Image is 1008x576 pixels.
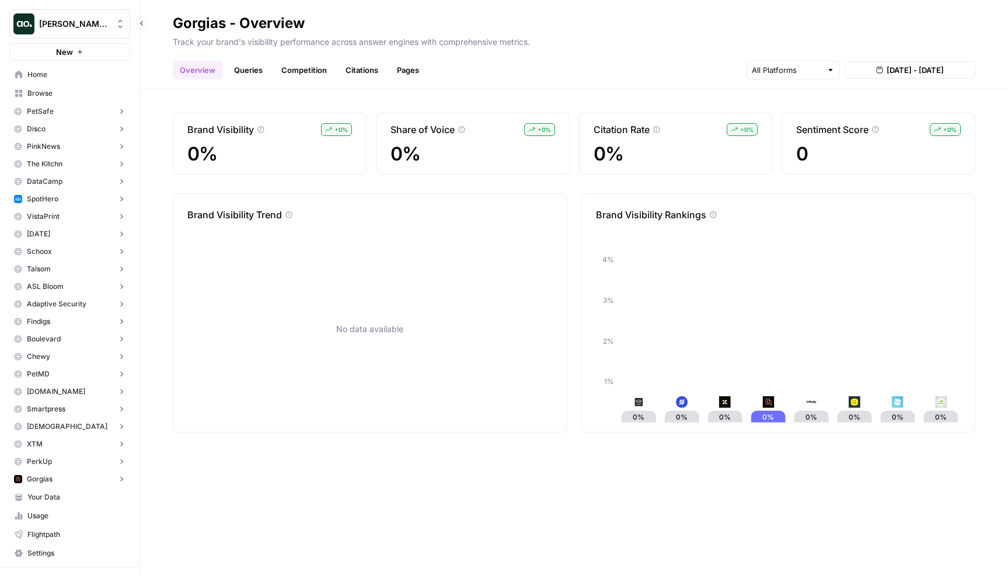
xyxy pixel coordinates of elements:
p: Sentiment Score [796,123,869,137]
span: 0 [796,144,961,165]
a: Competition [274,61,334,79]
text: 0% [935,413,947,421]
a: Your Data [9,488,130,507]
button: Adaptive Security [9,295,130,313]
span: [DOMAIN_NAME] [27,386,85,397]
p: No data available [336,323,403,335]
span: Smartpress [27,404,65,414]
span: PetMD [27,369,50,379]
p: Share of Voice [390,123,455,137]
span: Disco [27,124,46,134]
p: Track your brand's visibility performance across answer engines with comprehensive metrics. [173,33,975,48]
button: [DATE] - [DATE] [845,61,975,79]
span: Chewy [27,351,50,362]
img: a3dpw43elaxzrvw23siemf1bj9ym [14,475,22,483]
span: Talsom [27,264,51,274]
span: Home [27,69,125,80]
button: [DEMOGRAPHIC_DATA] [9,418,130,435]
text: 0% [892,413,904,421]
span: Usage [27,511,125,521]
a: Home [9,65,130,84]
button: Boulevard [9,330,130,348]
span: PerkUp [27,456,52,467]
span: PetSafe [27,106,54,117]
text: 0% [805,413,817,421]
img: a3dpw43elaxzrvw23siemf1bj9ym [762,396,774,408]
img: Nick's Workspace Logo [13,13,34,34]
span: Schoox [27,246,52,257]
button: [DATE] [9,225,130,243]
span: + 0 % [740,125,754,134]
button: PetMD [9,365,130,383]
text: 0% [719,413,731,421]
button: Talsom [9,260,130,278]
span: + 0 % [334,125,348,134]
p: Brand Visibility [187,123,254,137]
a: Queries [227,61,270,79]
img: b0ydu5ut7bcb60z4n0xcwnbst9ko [935,396,947,408]
img: eh7wgny49dcfyskh1w65vncawo4x [892,396,904,408]
span: [DATE] [27,229,50,239]
span: XTM [27,439,43,449]
tspan: 2% [602,337,613,345]
div: Gorgias - Overview [173,14,305,33]
span: [DEMOGRAPHIC_DATA] [27,421,107,432]
tspan: 1% [604,377,613,386]
a: Citations [339,61,385,79]
text: 0% [849,413,860,421]
span: New [56,46,73,58]
p: Brand Visibility Rankings [596,208,706,222]
text: 0% [676,413,688,421]
a: Settings [9,544,130,563]
button: New [9,43,130,61]
span: + 0 % [538,125,551,134]
button: PerkUp [9,453,130,470]
a: Pages [390,61,426,79]
span: + 0 % [943,125,957,134]
button: Disco [9,120,130,138]
text: 0% [762,413,774,421]
img: 3v63ml8e9yl9t3trju1lxlq4f8d0 [719,396,731,408]
span: 0% [390,144,555,165]
span: SpotHero [27,194,58,204]
button: VistaPrint [9,208,130,225]
span: Browse [27,88,125,99]
img: o2ridxwk6nn77f0mtr593r0stkgz [849,396,860,408]
span: [PERSON_NAME]'s Workspace [39,18,110,30]
span: Your Data [27,492,125,502]
img: u20wvflawzkod5jeh0x6rufk0gvl [14,195,22,203]
tspan: 3% [602,296,613,305]
p: Brand Visibility Trend [187,208,282,222]
img: wsq048bg1fm5ajjnyiippmfbl6y6 [676,396,688,408]
span: PinkNews [27,141,60,152]
span: Findigs [27,316,50,327]
span: Adaptive Security [27,299,86,309]
img: clsdiv3loubnja2bcnyta2vc2n65 [633,396,644,408]
span: The Kitchn [27,159,62,169]
a: Usage [9,507,130,525]
button: The Kitchn [9,155,130,173]
p: Citation Rate [594,123,650,137]
a: Overview [173,61,222,79]
span: 0% [187,144,352,165]
span: Boulevard [27,334,61,344]
span: VistaPrint [27,211,60,222]
input: All Platforms [752,64,822,76]
button: PinkNews [9,138,130,155]
tspan: 4% [602,255,613,264]
button: [DOMAIN_NAME] [9,383,130,400]
span: [DATE] - [DATE] [887,64,944,76]
text: 0% [633,413,644,421]
a: Flightpath [9,525,130,544]
span: ASL Bloom [27,281,64,292]
a: Browse [9,84,130,103]
button: SpotHero [9,190,130,208]
button: Smartpress [9,400,130,418]
span: Settings [27,548,125,558]
button: XTM [9,435,130,453]
button: Schoox [9,243,130,260]
button: Gorgias [9,470,130,488]
span: Flightpath [27,529,125,540]
span: Gorgias [27,474,53,484]
img: q3gco0ztvih9mhrdpyzj7sb8s90u [805,396,817,408]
